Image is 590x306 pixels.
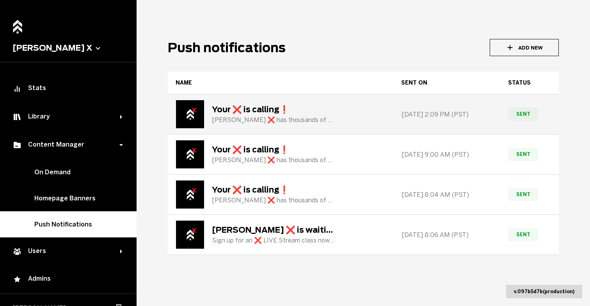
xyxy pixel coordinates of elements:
[12,275,124,284] div: Admins
[212,145,337,154] div: Your ❌ is calling❗️
[508,108,538,121] span: sent
[168,94,559,134] tr: Your ❌ is calling❗️Your ❌ is calling❗️[PERSON_NAME] ❌ has thousands of workouts just waiting for ...
[402,111,469,118] span: [DATE] 2:09 PM (PST)
[212,237,337,244] div: Sign up for an ❌ LIVE Stream class now❗ Or head over to our VOD Library❗ [URL][DOMAIN_NAME]
[12,112,120,122] div: Library
[508,228,538,241] span: sent
[168,72,393,94] th: name
[12,140,120,150] div: Content Manager
[402,231,469,239] span: [DATE] 8:06 AM (PST)
[212,225,337,235] div: [PERSON_NAME] ❌ is waiting❗ Let's get 💪🏽 ❗
[212,185,337,195] div: Your ❌ is calling❗️
[12,43,124,53] button: [PERSON_NAME] X
[168,40,286,55] h1: Push notifications
[11,16,25,32] a: Home
[490,39,559,56] button: Add New
[176,140,204,168] img: Your ❌ is calling❗️
[506,285,582,298] div: v. 097b5d7b ( production )
[168,175,559,215] tr: Your ❌ is calling❗️Your ❌ is calling❗️[PERSON_NAME] ❌ has thousands of workouts just waiting for ...
[212,196,337,204] div: [PERSON_NAME] ❌ has thousands of workouts just waiting for you❗️
[176,180,204,209] img: Your ❌ is calling❗️
[402,191,469,198] span: [DATE] 8:04 AM (PST)
[402,151,469,158] span: [DATE] 9:00 AM (PST)
[393,72,500,94] th: sent on
[500,72,559,94] th: status
[508,188,538,201] span: sent
[176,221,204,249] img: Barry's ❌ is waiting❗ Let's get 💪🏽 ❗
[212,116,337,124] div: [PERSON_NAME] ❌ has thousands of workouts just waiting for you❗️
[12,247,120,256] div: Users
[212,105,337,114] div: Your ❌ is calling❗️
[12,84,124,94] div: Stats
[168,134,559,175] tr: Your ❌ is calling❗️Your ❌ is calling❗️[PERSON_NAME] ❌ has thousands of workouts just waiting for ...
[168,215,559,255] tr: Barry's ❌ is waiting❗ Let's get 💪🏽 ❗[PERSON_NAME] ❌ is waiting❗ Let's get 💪🏽 ❗Sign up for an ❌ LI...
[212,156,337,164] div: [PERSON_NAME] ❌ has thousands of workouts just waiting for you❗️
[508,148,538,161] span: sent
[176,100,204,128] img: Your ❌ is calling❗️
